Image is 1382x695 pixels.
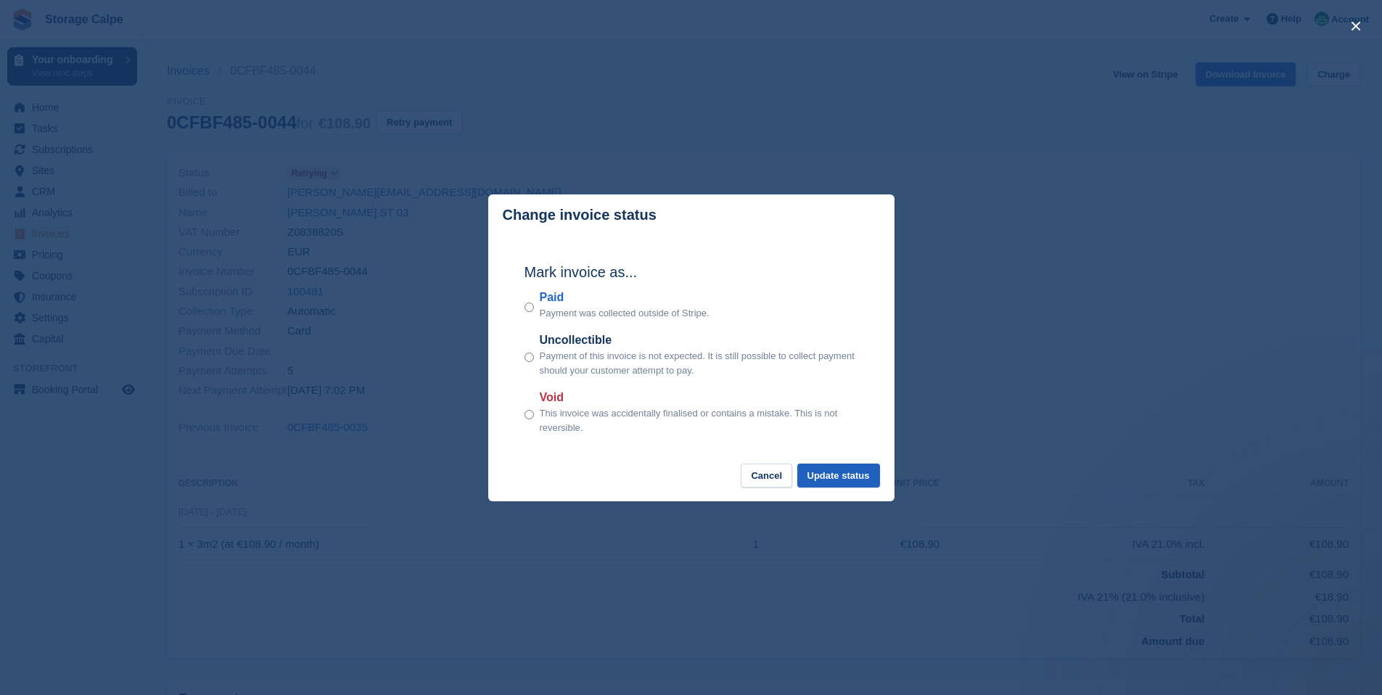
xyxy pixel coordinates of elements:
button: Cancel [741,464,792,488]
label: Paid [540,289,709,306]
p: Payment was collected outside of Stripe. [540,306,709,321]
button: Update status [797,464,880,488]
button: close [1344,15,1367,38]
p: Change invoice status [503,207,657,223]
h2: Mark invoice as... [525,261,858,283]
label: Void [540,389,858,406]
label: Uncollectible [540,332,858,349]
p: Payment of this invoice is not expected. It is still possible to collect payment should your cust... [540,349,858,377]
p: This invoice was accidentally finalised or contains a mistake. This is not reversible. [540,406,858,435]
